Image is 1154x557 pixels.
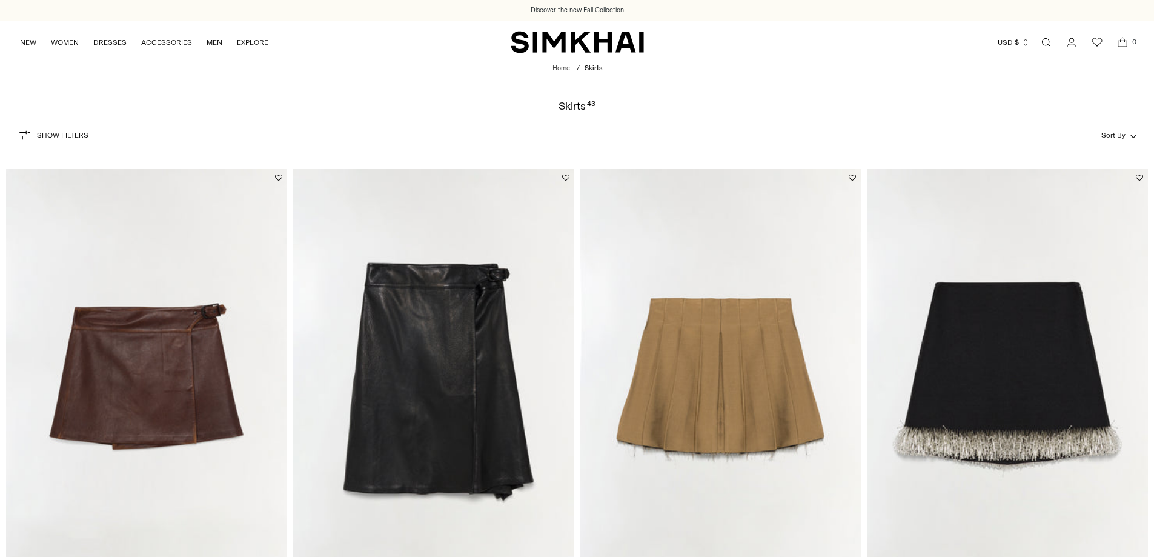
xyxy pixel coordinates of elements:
a: Go to the account page [1059,30,1084,55]
button: Show Filters [18,125,88,145]
a: Open cart modal [1110,30,1135,55]
button: USD $ [998,29,1030,56]
button: Add to Wishlist [275,174,282,181]
h1: Skirts [559,101,595,112]
span: Show Filters [37,131,88,139]
a: Home [552,64,570,72]
span: Skirts [585,64,602,72]
a: MEN [207,29,222,56]
button: Add to Wishlist [849,174,856,181]
a: NEW [20,29,36,56]
a: WOMEN [51,29,79,56]
button: Add to Wishlist [1136,174,1143,181]
div: / [577,64,580,74]
a: Discover the new Fall Collection [531,5,624,15]
a: ACCESSORIES [141,29,192,56]
a: DRESSES [93,29,127,56]
a: SIMKHAI [511,30,644,54]
a: Open search modal [1034,30,1058,55]
span: Sort By [1101,131,1126,139]
span: 0 [1129,36,1139,47]
div: 43 [587,101,595,112]
a: EXPLORE [237,29,268,56]
button: Add to Wishlist [562,174,569,181]
a: Wishlist [1085,30,1109,55]
button: Sort By [1101,128,1136,142]
nav: breadcrumbs [552,64,602,74]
